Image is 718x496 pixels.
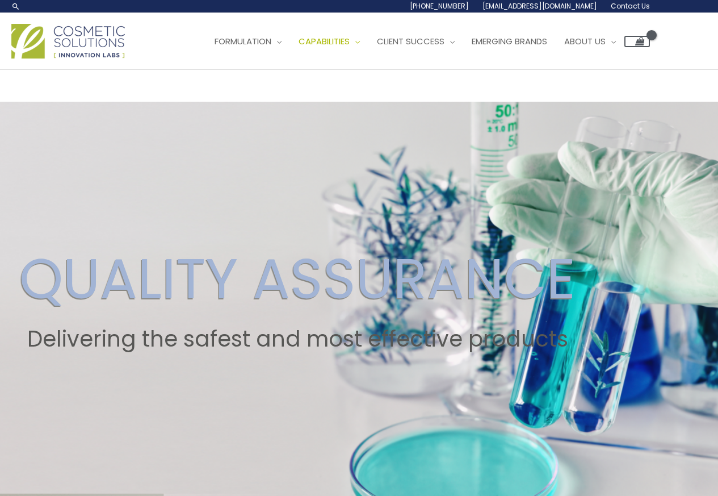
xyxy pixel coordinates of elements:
[624,36,650,47] a: View Shopping Cart, empty
[19,245,576,312] h2: QUALITY ASSURANCE
[482,1,597,11] span: [EMAIL_ADDRESS][DOMAIN_NAME]
[410,1,469,11] span: [PHONE_NUMBER]
[556,24,624,59] a: About Us
[206,24,290,59] a: Formulation
[11,24,125,59] img: Cosmetic Solutions Logo
[290,24,368,59] a: Capabilities
[215,35,271,47] span: Formulation
[11,2,20,11] a: Search icon link
[299,35,350,47] span: Capabilities
[472,35,547,47] span: Emerging Brands
[368,24,463,59] a: Client Success
[19,326,576,352] h2: Delivering the safest and most effective products
[463,24,556,59] a: Emerging Brands
[198,24,650,59] nav: Site Navigation
[377,35,444,47] span: Client Success
[611,1,650,11] span: Contact Us
[564,35,606,47] span: About Us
